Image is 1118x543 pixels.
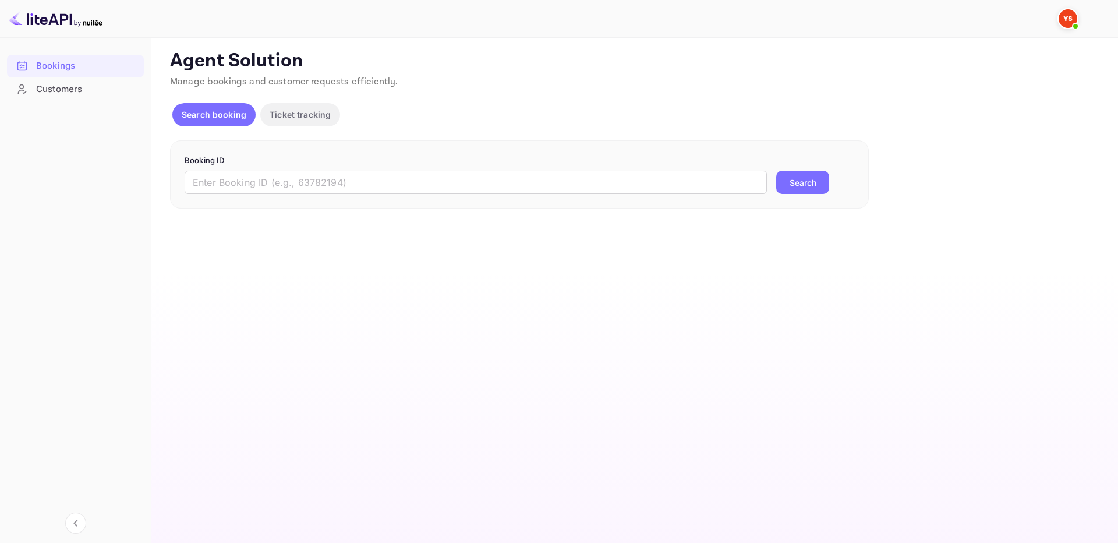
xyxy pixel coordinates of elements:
button: Search [776,171,829,194]
div: Bookings [7,55,144,77]
div: Customers [7,78,144,101]
img: Yandex Support [1059,9,1077,28]
div: Bookings [36,59,138,73]
p: Agent Solution [170,50,1097,73]
a: Bookings [7,55,144,76]
div: Customers [36,83,138,96]
input: Enter Booking ID (e.g., 63782194) [185,171,767,194]
button: Collapse navigation [65,513,86,534]
a: Customers [7,78,144,100]
p: Search booking [182,108,246,121]
p: Booking ID [185,155,854,167]
img: LiteAPI logo [9,9,102,28]
p: Ticket tracking [270,108,331,121]
span: Manage bookings and customer requests efficiently. [170,76,398,88]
